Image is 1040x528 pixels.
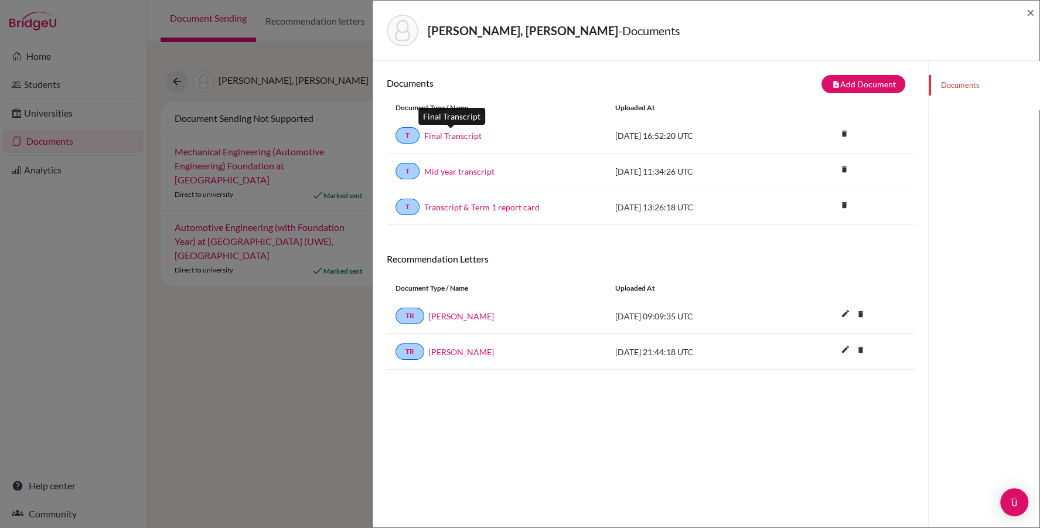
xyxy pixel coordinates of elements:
a: Documents [929,75,1039,96]
button: edit [835,342,855,359]
i: delete [851,341,869,359]
h6: Documents [387,77,650,88]
span: [DATE] 09:09:35 UTC [615,311,693,321]
div: Final Transcript [418,108,485,125]
h6: Recommendation Letters [387,253,914,264]
a: Transcript & Term 1 report card [424,201,540,213]
button: Close [1027,5,1035,19]
button: edit [835,306,855,323]
i: note_add [831,80,840,88]
a: T [395,127,420,144]
a: Final Transcript [424,130,482,142]
span: × [1027,4,1035,21]
i: delete [835,125,853,142]
a: T [395,199,420,215]
a: delete [851,343,869,359]
button: note_addAdd Document [821,75,905,93]
a: delete [835,162,853,178]
a: Mid year transcript [424,165,495,178]
i: delete [851,305,869,323]
a: TR [395,343,424,360]
a: [PERSON_NAME] [429,346,494,358]
div: [DATE] 13:26:18 UTC [606,201,782,213]
i: delete [835,161,853,178]
div: [DATE] 16:52:20 UTC [606,130,782,142]
a: delete [851,307,869,323]
i: delete [835,196,853,214]
div: Uploaded at [606,103,782,113]
i: edit [836,304,854,323]
div: Document Type / Name [387,283,606,294]
div: Uploaded at [606,283,782,294]
a: delete [835,127,853,142]
div: Open Intercom Messenger [1000,488,1028,516]
i: edit [836,340,854,359]
a: [PERSON_NAME] [429,310,494,322]
strong: [PERSON_NAME], [PERSON_NAME] [428,23,618,38]
div: Document Type / Name [387,103,606,113]
div: [DATE] 11:34:26 UTC [606,165,782,178]
span: [DATE] 21:44:18 UTC [615,347,693,357]
a: T [395,163,420,179]
a: delete [835,198,853,214]
a: TR [395,308,424,324]
span: - Documents [618,23,680,38]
